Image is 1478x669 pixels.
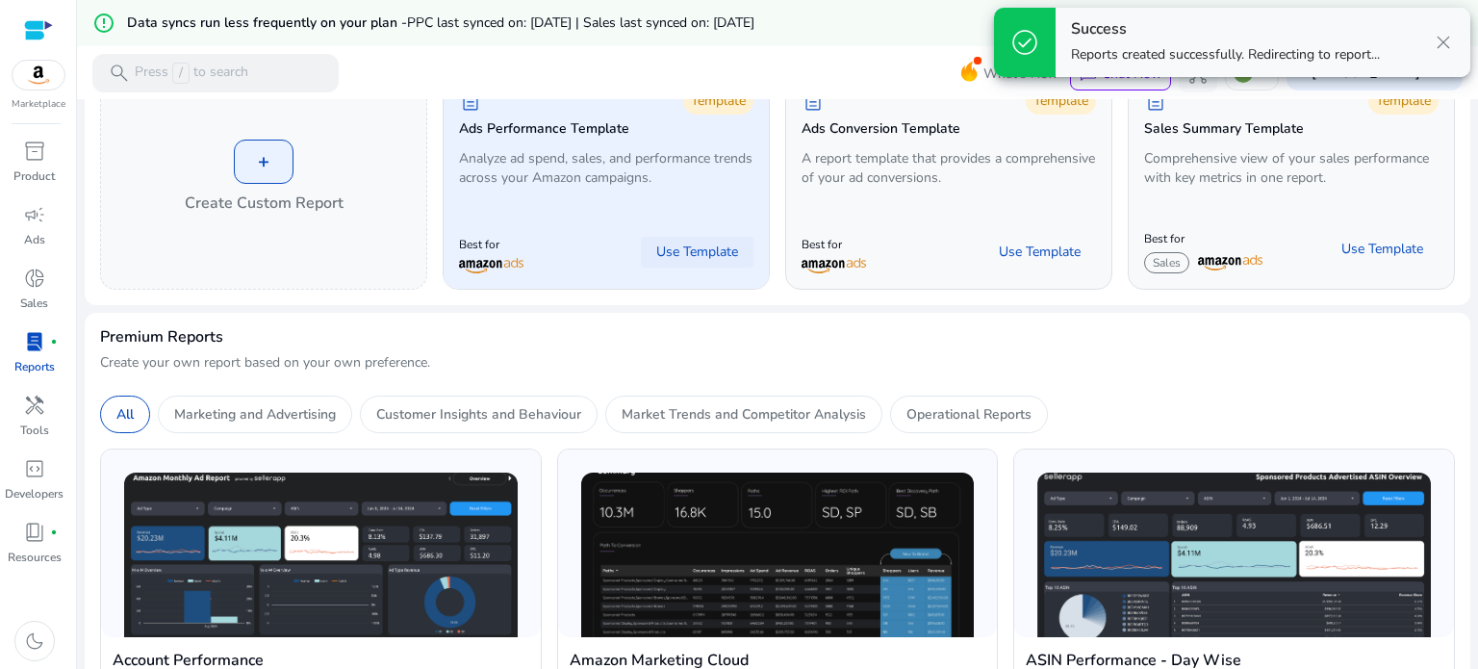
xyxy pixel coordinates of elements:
p: Marketing and Advertising [174,404,336,425]
p: Ads [24,231,45,248]
p: Best for [802,237,866,252]
p: Tools [20,422,49,439]
span: handyman [23,394,46,417]
p: Marketplace [12,97,65,112]
span: description [459,90,482,113]
span: description [1144,90,1167,113]
span: search [108,62,131,85]
p: Analyze ad spend, sales, and performance trends across your Amazon campaigns. [459,149,753,188]
p: Reports [14,358,55,375]
div: + [234,140,293,184]
h4: Create Custom Report [185,192,344,215]
span: PPC last synced on: [DATE] | Sales last synced on: [DATE] [407,13,754,32]
span: fiber_manual_record [50,338,58,346]
p: Best for [459,237,523,252]
p: Sales [20,295,48,312]
img: amazon.svg [13,61,64,90]
span: inventory_2 [23,140,46,163]
p: Resources [8,549,62,566]
span: dark_mode [23,630,46,653]
p: Market Trends and Competitor Analysis [622,404,866,425]
p: Customer Insights and Behaviour [376,404,581,425]
span: code_blocks [23,457,46,480]
span: donut_small [23,267,46,290]
p: Developers [5,485,64,502]
h5: Ads Conversion Template [802,121,960,138]
span: fiber_manual_record [50,528,58,536]
p: Reports created successfully. Redirecting to report... [1071,45,1380,64]
button: Use Template [983,237,1096,268]
span: Use Template [656,243,738,262]
p: A report template that provides a comprehensive of your ad conversions. [802,149,1096,188]
p: Best for [1144,231,1262,246]
span: campaign [23,203,46,226]
button: Use Template [1326,234,1439,265]
mat-icon: error_outline [92,12,115,35]
button: Use Template [641,237,753,268]
span: Sales [1144,252,1189,273]
p: Create your own report based on your own preference. [100,353,1455,373]
span: close [1432,31,1455,54]
h5: Ads Performance Template [459,121,629,138]
h5: Sales Summary Template [1144,121,1304,138]
span: / [172,63,190,84]
h4: Success [1071,20,1380,39]
p: Comprehensive view of your sales performance with key metrics in one report. [1144,149,1439,188]
span: description [802,90,825,113]
p: Operational Reports [906,404,1032,425]
p: All [116,404,134,425]
p: Press to search [135,63,248,84]
h5: Data syncs run less frequently on your plan - [127,15,754,32]
span: book_4 [23,521,46,544]
p: Product [13,167,55,185]
span: Use Template [999,243,1081,262]
h4: Premium Reports [100,328,223,347]
span: lab_profile [23,330,46,353]
span: check_circle [1009,27,1040,58]
span: Use Template [1341,240,1423,259]
span: What's New [983,57,1058,90]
